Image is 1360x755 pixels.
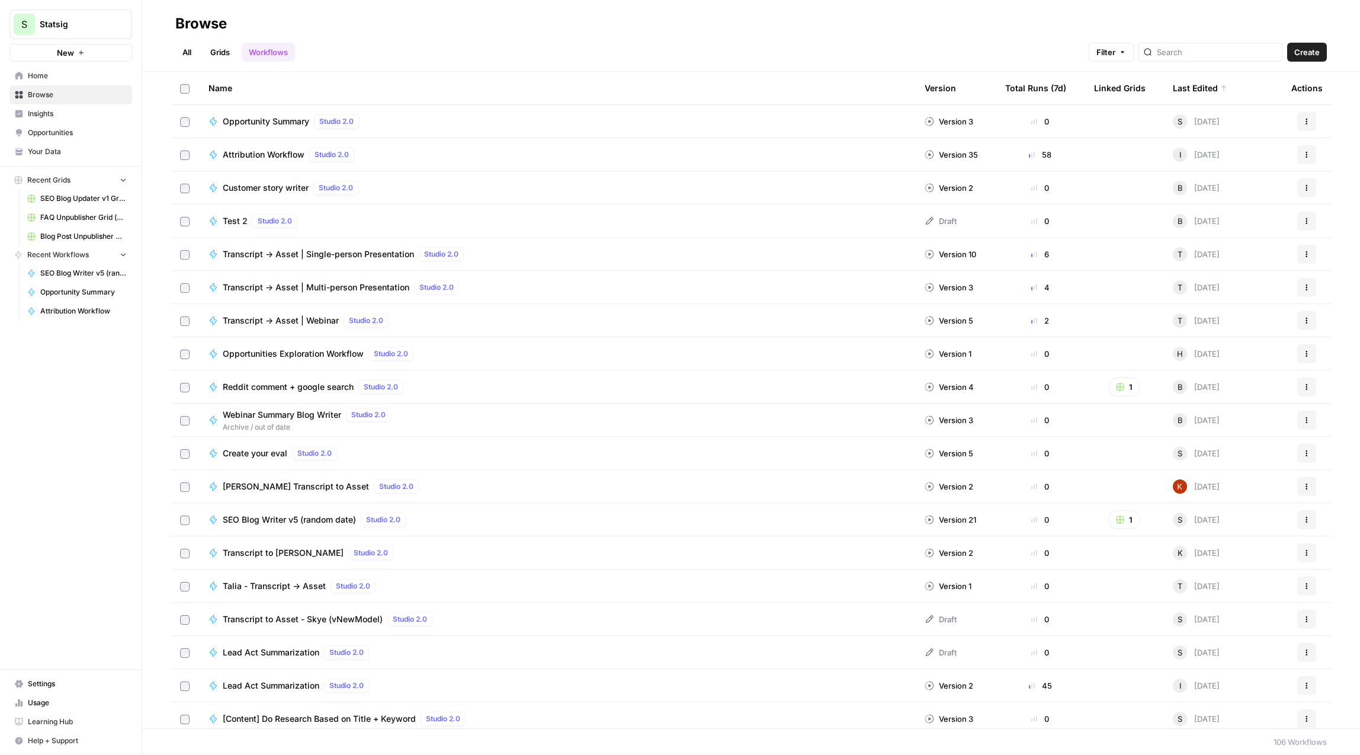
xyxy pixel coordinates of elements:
button: Workspace: Statsig [9,9,132,39]
div: [DATE] [1173,313,1220,328]
div: [DATE] [1173,479,1220,494]
span: Your Data [28,146,127,157]
span: Transcript -> Asset | Webinar [223,315,339,327]
button: 1 [1108,510,1140,529]
div: Last Edited [1173,72,1227,104]
div: 45 [1005,680,1075,692]
span: Studio 2.0 [379,481,413,492]
div: Draft [925,215,957,227]
div: 0 [1005,481,1075,492]
span: Studio 2.0 [319,183,353,193]
div: 0 [1005,580,1075,592]
a: Lead Act SummarizationStudio 2.0 [209,645,906,660]
span: B [1178,414,1183,426]
span: Studio 2.0 [349,315,383,326]
div: Version 5 [925,315,973,327]
span: Studio 2.0 [419,282,454,293]
div: Version 2 [925,547,973,559]
div: 0 [1005,647,1075,658]
span: Studio 2.0 [366,514,400,525]
span: S [1178,116,1182,127]
span: Studio 2.0 [364,382,398,392]
div: Total Runs (7d) [1005,72,1066,104]
span: Studio 2.0 [329,647,364,658]
div: [DATE] [1173,380,1220,394]
span: Recent Workflows [27,249,89,260]
div: 0 [1005,613,1075,625]
a: Usage [9,693,132,712]
button: 1 [1108,378,1140,396]
a: Settings [9,674,132,693]
div: [DATE] [1173,645,1220,660]
a: Workflows [242,43,295,62]
span: Learning Hub [28,716,127,727]
span: Transcript to Asset - Skye (vNewModel) [223,613,383,625]
div: [DATE] [1173,181,1220,195]
div: Version 3 [925,116,973,127]
a: Reddit comment + google searchStudio 2.0 [209,380,906,394]
span: Create your eval [223,447,287,459]
span: Reddit comment + google search [223,381,354,393]
div: 0 [1005,348,1075,360]
div: Version 2 [925,182,973,194]
span: Opportunity Summary [223,116,309,127]
span: Studio 2.0 [426,714,460,724]
div: 0 [1005,116,1075,127]
div: [DATE] [1173,247,1220,261]
div: Version 2 [925,680,973,692]
span: S [1178,514,1182,526]
a: Attribution WorkflowStudio 2.0 [209,148,906,162]
div: Draft [925,613,957,625]
span: Opportunity Summary [40,287,127,297]
span: Attribution Workflow [40,306,127,316]
span: FAQ Unpublisher Grid (master) [40,212,127,223]
div: Actions [1291,72,1323,104]
span: Help + Support [28,735,127,746]
span: Test 2 [223,215,248,227]
span: Transcript to [PERSON_NAME] [223,547,344,559]
div: 0 [1005,447,1075,459]
div: [DATE] [1173,446,1220,460]
a: Learning Hub [9,712,132,731]
span: T [1178,580,1182,592]
div: [DATE] [1173,712,1220,726]
span: Usage [28,698,127,708]
span: S [1178,447,1182,459]
div: [DATE] [1173,148,1220,162]
a: Blog Post Unpublisher Grid (master) [22,227,132,246]
a: Browse [9,85,132,104]
div: 0 [1005,547,1075,559]
span: B [1178,182,1183,194]
a: [PERSON_NAME] Transcript to AssetStudio 2.0 [209,479,906,494]
span: Studio 2.0 [336,581,370,591]
div: Version 35 [925,149,978,161]
button: New [9,44,132,62]
div: Version 10 [925,248,976,260]
span: Recent Grids [27,175,70,185]
span: Lead Act Summarization [223,647,319,658]
span: Opportunities Exploration Workflow [223,348,364,360]
a: Talia - Transcript -> AssetStudio 2.0 [209,579,906,593]
span: SEO Blog Writer v5 (random date) [223,514,356,526]
span: Studio 2.0 [329,680,364,691]
div: Version 5 [925,447,973,459]
button: Recent Workflows [9,246,132,264]
span: T [1178,315,1182,327]
div: Version 1 [925,580,971,592]
div: 4 [1005,281,1075,293]
a: Insights [9,104,132,123]
a: Opportunities Exploration WorkflowStudio 2.0 [209,347,906,361]
a: Transcript -> Asset | Multi-person PresentationStudio 2.0 [209,280,906,295]
img: 9n5w4k4htx02qebhza69imexcsy9 [1173,479,1187,494]
span: New [57,47,74,59]
div: Version 3 [925,713,973,725]
div: Draft [925,647,957,658]
span: Studio 2.0 [351,410,386,420]
div: Version [925,72,956,104]
div: 106 Workflows [1274,736,1327,748]
span: Talia - Transcript -> Asset [223,580,326,592]
div: [DATE] [1173,347,1220,361]
span: Archive / out of date [223,422,396,433]
div: [DATE] [1173,579,1220,593]
button: Help + Support [9,731,132,750]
